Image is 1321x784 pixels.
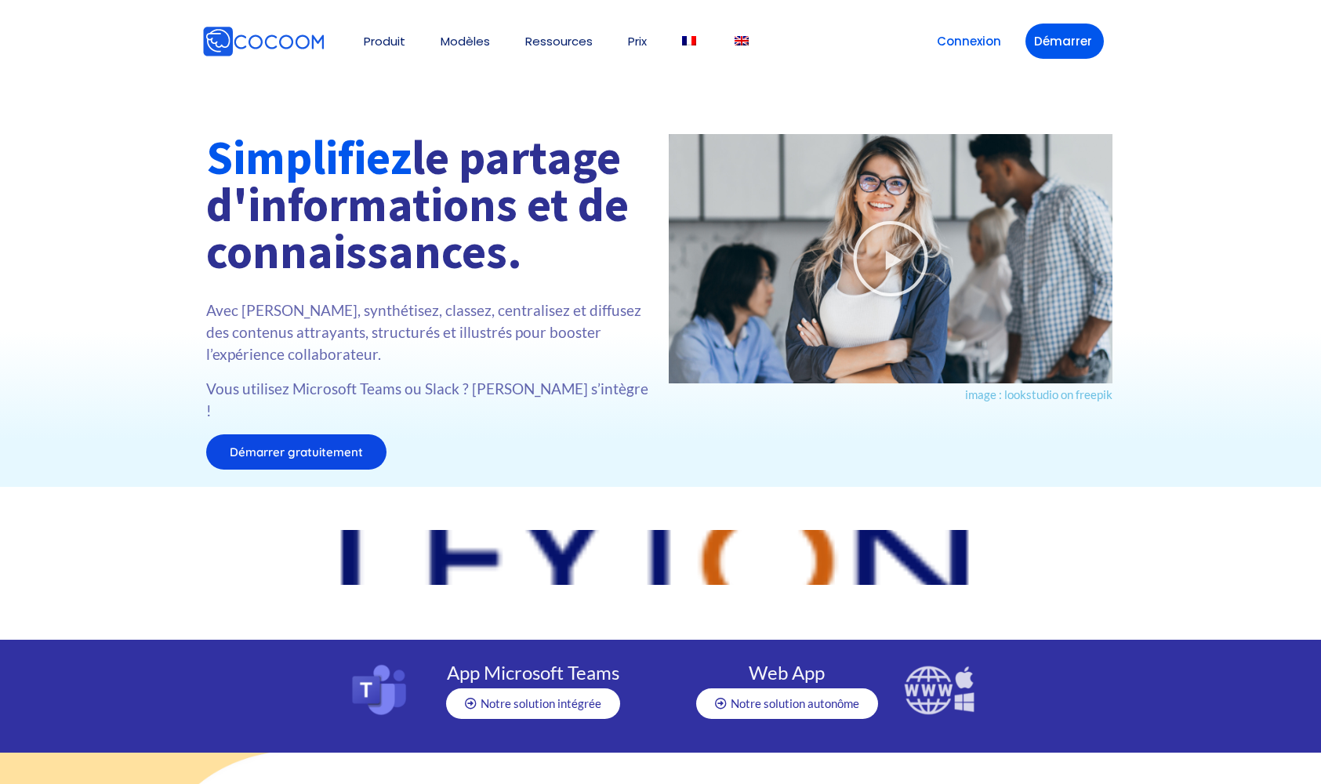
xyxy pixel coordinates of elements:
[430,663,636,682] h4: App Microsoft Teams
[206,434,387,470] a: Démarrer gratuitement
[202,26,325,57] img: Cocoom
[628,35,647,47] a: Prix
[328,41,328,42] img: Cocoom
[481,698,601,710] span: Notre solution intégrée
[1025,24,1104,59] a: Démarrer
[682,36,696,45] img: Français
[928,24,1010,59] a: Connexion
[735,36,749,45] img: Anglais
[446,688,620,719] a: Notre solution intégrée
[965,387,1112,401] a: image : lookstudio on freepik
[525,35,593,47] a: Ressources
[206,299,653,365] p: Avec [PERSON_NAME], synthétisez, classez, centralisez et diffusez des contenus attrayants, struct...
[230,446,363,458] span: Démarrer gratuitement
[364,35,405,47] a: Produit
[731,698,859,710] span: Notre solution autonôme
[206,128,412,187] font: Simplifiez
[441,35,490,47] a: Modèles
[696,688,878,719] a: Notre solution autonôme
[206,378,653,422] p: Vous utilisez Microsoft Teams ou Slack ? [PERSON_NAME] s’intègre !
[685,663,888,682] h4: Web App
[206,134,653,275] h1: le partage d'informations et de connaissances.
